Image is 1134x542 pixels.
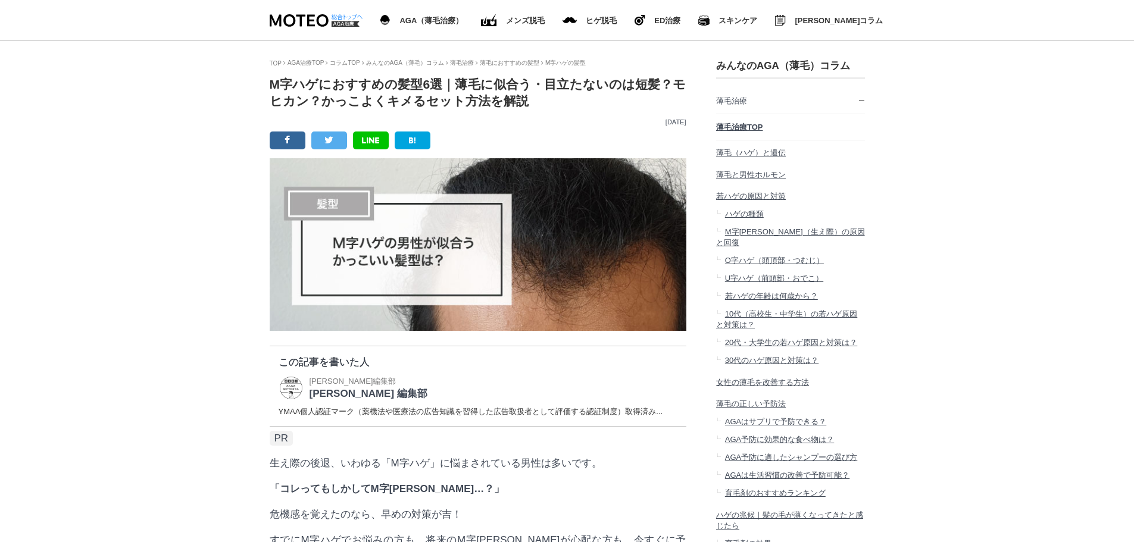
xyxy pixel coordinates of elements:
span: スキンケア [718,17,757,24]
a: U字ハゲ（前頭部・おでこ） [716,270,865,287]
span: AGA予防に適したシャンプーの選び方 [724,453,857,462]
span: 薄毛治療 [716,96,747,105]
a: TOP [270,60,282,67]
span: AGAは生活習慣の改善で予防可能？ [724,471,849,480]
span: [PERSON_NAME]編集部 [310,377,396,386]
a: メンズ脱毛 ヒゲ脱毛 [563,14,617,27]
a: 育毛剤のおすすめランキング [716,484,865,502]
a: 10代（高校生・中学生）の若ハゲ原因と対策は？ [716,305,865,334]
span: ヒゲ脱毛 [586,17,617,24]
span: O字ハゲ（頭頂部・つむじ） [724,256,823,265]
span: 若ハゲの年齢は何歳から？ [724,292,817,300]
a: 薄毛治療TOP [716,114,865,140]
a: MOTEO 編集部 [PERSON_NAME]編集部 [PERSON_NAME] 編集部 [279,375,427,400]
img: ED（勃起不全）治療 [481,14,497,27]
span: AGA予防に効果的な食べ物は？ [724,435,833,444]
span: ED治療 [654,17,680,24]
dd: YMAA個人認証マーク（薬機法や医療法の広告知識を習得した広告取扱者として評価する認証制度）取得済み... [279,406,677,417]
a: 女性の薄毛を改善する方法 [716,369,865,391]
span: 危機感を覚えたのなら、早めの対策が吉！ [270,509,462,520]
a: 薄毛（ハゲ）と遺伝 [716,140,865,162]
span: ハゲの兆候｜髪の毛が薄くなってきたと感じたら [716,510,863,530]
a: 薄毛治療 [450,59,474,66]
span: 育毛剤のおすすめランキング [724,488,825,497]
li: M字ハゲの髪型 [541,59,586,67]
a: AGAはサプリで予防できる？ [716,413,865,431]
span: 若ハゲの原因と対策 [716,192,786,200]
img: MOTEO 編集部 [279,375,304,400]
span: AGAはサプリで予防できる？ [724,417,826,426]
span: 薄毛の正しい予防法 [716,399,786,408]
a: M字[PERSON_NAME]（生え際）の原因と回復 [716,223,865,252]
p: この記事を書いた人 [279,355,677,369]
p: [DATE] [270,118,686,126]
img: ヒゲ脱毛 [635,15,645,26]
span: メンズ脱毛 [506,17,545,24]
span: 10代（高校生・中学生）の若ハゲ原因と対策は？ [716,309,857,329]
span: 女性の薄毛を改善する方法 [716,378,809,387]
a: ED（勃起不全）治療 メンズ脱毛 [481,12,545,29]
span: [PERSON_NAME]コラム [795,17,883,24]
a: 薄毛治療 [716,88,865,114]
span: U字ハゲ（前頭部・おでこ） [724,274,823,283]
a: ハゲの種類 [716,205,865,223]
a: AGA予防に適したシャンプーの選び方 [716,449,865,466]
span: M字[PERSON_NAME]（生え際）の原因と回復 [716,227,865,247]
a: 若ハゲの原因と対策 [716,184,865,206]
h3: みんなのAGA（薄毛）コラム [716,59,865,73]
span: 薄毛治療TOP [716,123,763,131]
a: みんなのAGA（薄毛）コラム [366,59,444,66]
a: 薄毛と男性ホルモン [716,162,865,184]
a: 薄毛におすすめの髪型 [480,59,539,66]
span: PR [270,431,293,446]
span: AGA（薄毛治療） [399,17,463,24]
strong: 「コレってもしかしてM字[PERSON_NAME]…？」 [270,483,505,494]
span: 20代・大学生の若ハゲ原因と対策は？ [724,338,857,347]
a: O字ハゲ（頭頂部・つむじ） [716,252,865,270]
a: AGA（薄毛治療） AGA（薄毛治療） [380,12,464,28]
img: みんなのMOTEOコラム [775,15,786,26]
h1: M字ハゲにおすすめの髪型6選｜薄毛に似合う・目立たないのは短髪？モヒカン？かっこよくキメるセット方法を解説 [270,76,686,109]
a: 30代のハゲ原因と対策は？ [716,352,865,369]
span: ハゲの種類 [724,209,763,218]
a: 薄毛の正しい予防法 [716,391,865,413]
a: AGA治療TOP [288,59,324,66]
a: みんなのMOTEOコラム [PERSON_NAME]コラム [775,12,883,29]
a: ヒゲ脱毛 ED治療 [635,12,680,28]
img: B! [409,137,416,143]
a: AGAは生活習慣の改善で予防可能？ [716,466,865,484]
p: 生え際の後退、いわゆる「M字ハゲ」に悩まされている男性は多いです。 [270,456,686,470]
img: 総合トップへ [331,14,363,20]
img: AGA（薄毛治療） [380,15,391,26]
a: スキンケア [698,12,757,28]
a: ハゲの兆候｜髪の毛が薄くなってきたと感じたら [716,502,865,535]
img: LINE [362,137,379,143]
span: 30代のハゲ原因と対策は？ [724,356,818,365]
img: M字ハゲの男性が似合うかっこいい髪型は？ [270,158,686,331]
span: 薄毛と男性ホルモン [716,170,786,179]
span: 薄毛（ハゲ）と遺伝 [716,148,786,157]
img: メンズ脱毛 [563,17,577,23]
p: [PERSON_NAME] 編集部 [310,387,427,400]
a: 20代・大学生の若ハゲ原因と対策は？ [716,334,865,352]
a: コラムTOP [330,59,360,66]
img: MOTEO AGA [270,14,360,27]
a: 若ハゲの年齢は何歳から？ [716,287,865,305]
a: AGA予防に効果的な食べ物は？ [716,431,865,449]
